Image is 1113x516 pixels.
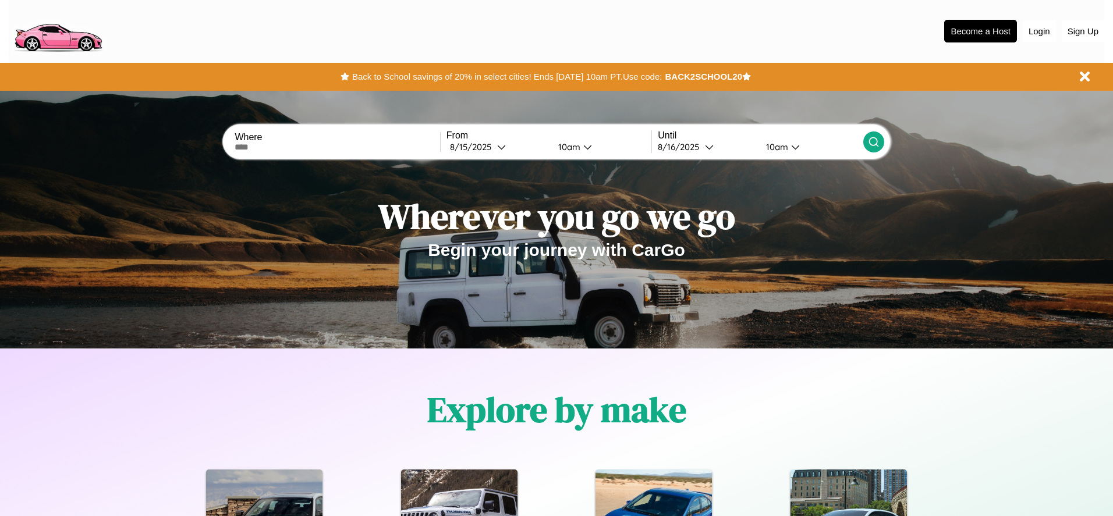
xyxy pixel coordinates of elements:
h1: Explore by make [427,386,686,433]
button: Become a Host [944,20,1017,42]
div: 10am [552,141,583,152]
label: Where [235,132,439,143]
label: From [446,130,651,141]
button: Sign Up [1062,20,1104,42]
div: 8 / 16 / 2025 [658,141,705,152]
button: 10am [757,141,863,153]
div: 8 / 15 / 2025 [450,141,497,152]
button: Back to School savings of 20% in select cities! Ends [DATE] 10am PT.Use code: [349,69,665,85]
button: 10am [549,141,651,153]
button: Login [1023,20,1056,42]
div: 10am [760,141,791,152]
button: 8/15/2025 [446,141,549,153]
b: BACK2SCHOOL20 [665,72,742,81]
img: logo [9,6,107,55]
label: Until [658,130,863,141]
